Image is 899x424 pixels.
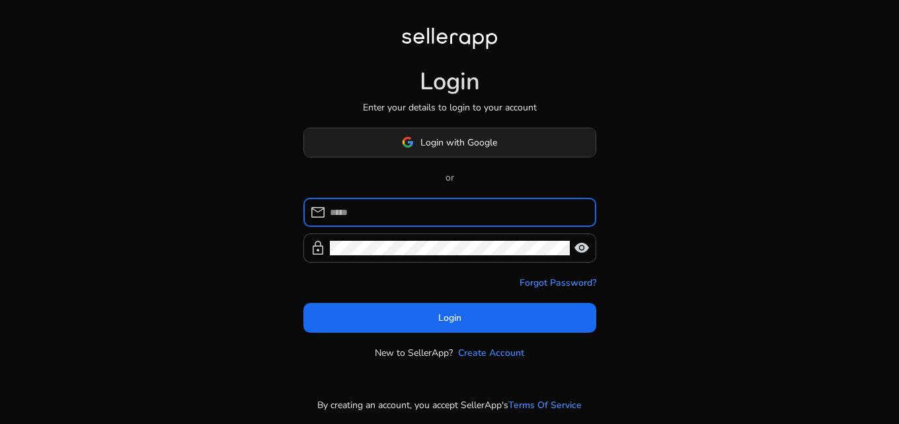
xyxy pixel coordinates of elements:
p: or [303,171,596,185]
span: mail [310,204,326,220]
a: Terms Of Service [508,398,582,412]
a: Create Account [458,346,524,360]
p: New to SellerApp? [375,346,453,360]
button: Login with Google [303,128,596,157]
span: visibility [574,240,590,256]
span: Login with Google [420,136,497,149]
span: lock [310,240,326,256]
h1: Login [420,67,480,96]
a: Forgot Password? [520,276,596,290]
p: Enter your details to login to your account [363,101,537,114]
button: Login [303,303,596,333]
img: google-logo.svg [402,136,414,148]
span: Login [438,311,461,325]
